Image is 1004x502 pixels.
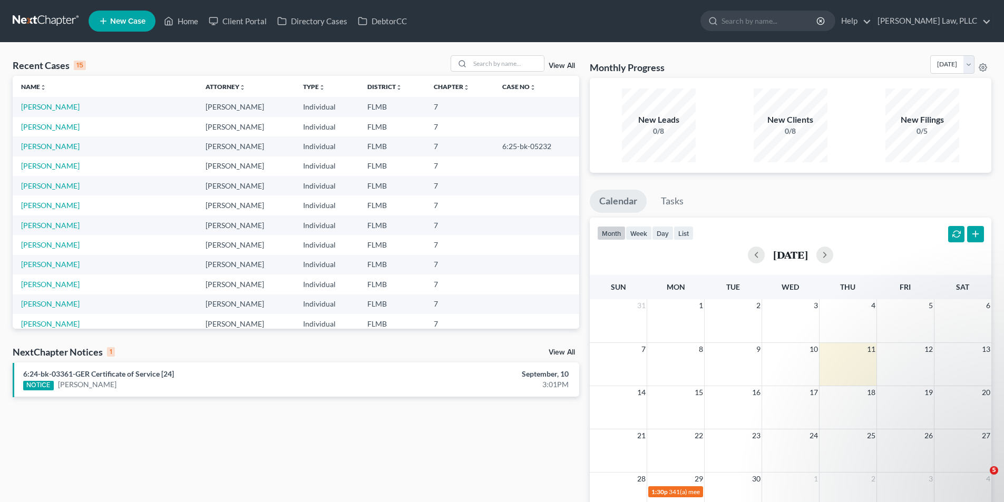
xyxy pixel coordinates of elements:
div: New Filings [885,114,959,126]
td: [PERSON_NAME] [197,117,295,136]
div: 1 [107,347,115,357]
td: Individual [295,156,359,176]
span: 13 [981,343,991,356]
td: FLMB [359,274,426,294]
a: View All [549,62,575,70]
span: 2 [870,473,876,485]
i: unfold_more [319,84,325,91]
span: 341(a) meeting for [PERSON_NAME] [669,488,771,496]
h2: [DATE] [773,249,808,260]
button: month [597,226,626,240]
td: 7 [425,156,494,176]
div: New Leads [622,114,696,126]
a: [PERSON_NAME] [21,260,80,269]
td: 7 [425,117,494,136]
div: 3:01PM [394,379,569,390]
span: Sat [956,282,969,291]
a: Nameunfold_more [21,83,46,91]
span: 20 [981,386,991,399]
a: [PERSON_NAME] [21,102,80,111]
span: Fri [900,282,911,291]
td: Individual [295,176,359,195]
span: 22 [694,429,704,442]
span: Mon [667,282,685,291]
a: [PERSON_NAME] [21,280,80,289]
a: Calendar [590,190,647,213]
span: 5 [990,466,998,475]
td: Individual [295,314,359,333]
i: unfold_more [463,84,470,91]
td: [PERSON_NAME] [197,255,295,274]
span: 19 [923,386,934,399]
td: [PERSON_NAME] [197,314,295,333]
span: Tue [726,282,740,291]
span: 18 [866,386,876,399]
td: Individual [295,97,359,116]
div: New Clients [754,114,827,126]
span: 8 [698,343,704,356]
td: 7 [425,176,494,195]
span: 1 [698,299,704,312]
a: [PERSON_NAME] [21,142,80,151]
td: [PERSON_NAME] [197,215,295,235]
td: Individual [295,294,359,314]
span: 3 [928,473,934,485]
td: FLMB [359,215,426,235]
i: unfold_more [530,84,536,91]
td: FLMB [359,195,426,215]
a: [PERSON_NAME] [21,122,80,131]
span: 14 [636,386,647,399]
h3: Monthly Progress [590,61,665,74]
a: Tasks [651,190,693,213]
td: [PERSON_NAME] [197,235,295,254]
a: Directory Cases [272,12,353,31]
td: 7 [425,97,494,116]
a: Case Nounfold_more [502,83,536,91]
i: unfold_more [396,84,402,91]
span: Wed [782,282,799,291]
div: 0/8 [754,126,827,136]
span: 1 [813,473,819,485]
a: 6:24-bk-03361-GER Certificate of Service [24] [23,369,174,378]
td: 7 [425,215,494,235]
div: NextChapter Notices [13,346,115,358]
button: list [674,226,694,240]
a: [PERSON_NAME] [21,319,80,328]
a: [PERSON_NAME] [21,240,80,249]
span: 17 [808,386,819,399]
td: Individual [295,274,359,294]
span: Sun [611,282,626,291]
span: 23 [751,429,762,442]
td: 7 [425,294,494,314]
td: 7 [425,255,494,274]
a: DebtorCC [353,12,412,31]
div: Recent Cases [13,59,86,72]
span: 1:30p [651,488,668,496]
a: [PERSON_NAME] [21,299,80,308]
td: FLMB [359,117,426,136]
div: NOTICE [23,381,54,390]
a: [PERSON_NAME] [21,221,80,230]
td: FLMB [359,255,426,274]
span: New Case [110,17,145,25]
td: Individual [295,195,359,215]
td: 7 [425,235,494,254]
td: [PERSON_NAME] [197,156,295,176]
td: 7 [425,274,494,294]
a: [PERSON_NAME] [21,201,80,210]
td: FLMB [359,294,426,314]
span: 30 [751,473,762,485]
a: Typeunfold_more [303,83,325,91]
span: Thu [840,282,855,291]
div: September, 10 [394,369,569,379]
span: 28 [636,473,647,485]
span: 12 [923,343,934,356]
a: Districtunfold_more [367,83,402,91]
td: 7 [425,136,494,156]
a: Chapterunfold_more [434,83,470,91]
span: 21 [636,429,647,442]
span: 5 [928,299,934,312]
i: unfold_more [40,84,46,91]
span: 16 [751,386,762,399]
td: Individual [295,235,359,254]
